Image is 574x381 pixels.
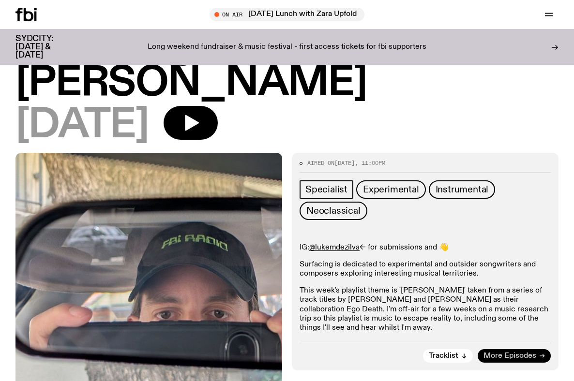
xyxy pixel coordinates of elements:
p: Long weekend fundraiser & music festival - first access tickets for fbi supporters [148,43,426,52]
span: Aired on [307,159,334,167]
span: Specialist [305,184,347,195]
h3: SYDCITY: [DATE] & [DATE] [15,35,77,59]
a: Instrumental [429,180,496,199]
button: Tracklist [423,349,473,363]
h1: Surfacing with [PERSON_NAME] [15,25,559,103]
span: [DATE] [15,106,148,145]
span: , 11:00pm [355,159,385,167]
span: More Episodes [483,352,536,360]
span: Experimental [363,184,419,195]
a: Experimental [356,180,426,199]
span: [DATE] [334,159,355,167]
span: Neoclassical [306,205,361,216]
a: @lukemdezilva [309,244,360,251]
a: Specialist [300,180,353,199]
a: More Episodes [478,349,551,363]
button: On Air[DATE] Lunch with Zara Upfold [210,8,364,21]
p: Surfacing is dedicated to experimental and outsider songwriters and composers exploring interesti... [300,260,551,278]
p: IG: <- for submissions and 👋 [300,243,551,252]
p: This week's playlist theme is '[PERSON_NAME]' taken from a series of track titles by [PERSON_NAME... [300,286,551,333]
span: Tracklist [429,352,458,360]
a: Neoclassical [300,202,367,220]
span: Instrumental [436,184,489,195]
